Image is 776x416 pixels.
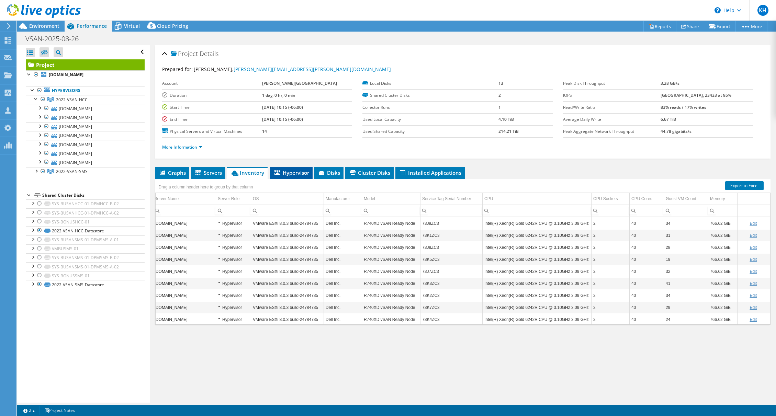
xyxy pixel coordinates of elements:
[230,169,264,176] span: Inventory
[592,313,630,325] td: Column CPU Sockets, Value 2
[498,80,503,86] b: 13
[251,229,324,241] td: Column OS, Value VMware ESXi 8.0.3 build-24784735
[661,104,706,110] b: 83% reads / 17% writes
[324,301,362,313] td: Column Manufacturer, Value Dell Inc.
[630,217,664,229] td: Column CPU Cores, Value 40
[216,265,251,277] td: Column Server Role, Value Hypervisor
[420,301,483,313] td: Column Service Tag Serial Number, Value 73K7ZC3
[153,313,216,325] td: Column Server Name, Value sys-vsansms-08.utahtech.edu
[483,217,592,229] td: Column CPU, Value Intel(R) Xeon(R) Gold 6242R CPU @ 3.10GHz 3.09 GHz
[326,195,350,203] div: Manufacturer
[563,116,661,123] label: Average Daily Write
[630,301,664,313] td: Column CPU Cores, Value 40
[631,195,652,203] div: CPU Cores
[592,205,630,217] td: Column CPU Sockets, Filter cell
[218,243,249,252] div: Hypervisor
[362,301,420,313] td: Column Model, Value R740XD vSAN Ready Node
[324,205,362,217] td: Column Manufacturer, Filter cell
[666,195,696,203] div: Guest VM Count
[592,193,630,205] td: CPU Sockets Column
[26,140,145,149] a: [DOMAIN_NAME]
[708,253,737,265] td: Column Memory, Value 766.62 GiB
[484,195,493,203] div: CPU
[324,217,362,229] td: Column Manufacturer, Value Dell Inc.
[483,253,592,265] td: Column CPU, Value Intel(R) Xeon(R) Gold 6242R CPU @ 3.10GHz 3.09 GHz
[157,182,255,192] div: Drag a column header here to group by that column
[664,229,708,241] td: Column Guest VM Count, Value 31
[362,193,420,205] td: Model Column
[26,271,145,280] a: SYS-BONUSSMS-01
[26,262,145,271] a: SYS-BUSANSMS-01-DPMSMS-A-02
[251,265,324,277] td: Column OS, Value VMware ESXi 8.0.3 build-24784735
[216,289,251,301] td: Column Server Role, Value Hypervisor
[162,128,262,135] label: Physical Servers and Virtual Machines
[750,245,757,250] a: Edit
[26,131,145,140] a: [DOMAIN_NAME]
[162,104,262,111] label: Start Time
[483,313,592,325] td: Column CPU, Value Intel(R) Xeon(R) Gold 6242R CPU @ 3.10GHz 3.09 GHz
[218,303,249,312] div: Hypervisor
[593,195,618,203] div: CPU Sockets
[563,92,661,99] label: IOPS
[750,305,757,310] a: Edit
[218,267,249,276] div: Hypervisor
[483,193,592,205] td: CPU Column
[664,313,708,325] td: Column Guest VM Count, Value 24
[153,193,216,205] td: Server Name Column
[664,193,708,205] td: Guest VM Count Column
[155,179,771,325] div: Data grid
[251,253,324,265] td: Column OS, Value VMware ESXi 8.0.3 build-24784735
[664,217,708,229] td: Column Guest VM Count, Value 34
[483,265,592,277] td: Column CPU, Value Intel(R) Xeon(R) Gold 6242R CPU @ 3.10GHz 3.09 GHz
[251,289,324,301] td: Column OS, Value VMware ESXi 8.0.3 build-24784735
[324,313,362,325] td: Column Manufacturer, Value Dell Inc.
[162,144,202,150] a: More Information
[218,255,249,264] div: Hypervisor
[420,265,483,277] td: Column Service Tag Serial Number, Value 73J7ZC3
[362,289,420,301] td: Column Model, Value R740XD vSAN Ready Node
[362,217,420,229] td: Column Model, Value R740XD vSAN Ready Node
[483,289,592,301] td: Column CPU, Value Intel(R) Xeon(R) Gold 6242R CPU @ 3.10GHz 3.09 GHz
[715,7,721,13] svg: \n
[498,104,501,110] b: 1
[708,241,737,253] td: Column Memory, Value 766.62 GiB
[750,317,757,322] a: Edit
[262,128,267,134] b: 14
[251,277,324,289] td: Column OS, Value VMware ESXi 8.0.3 build-24784735
[643,21,676,32] a: Reports
[362,241,420,253] td: Column Model, Value R740XD vSAN Ready Node
[324,193,362,205] td: Manufacturer Column
[171,50,198,57] span: Project
[362,265,420,277] td: Column Model, Value R740XD vSAN Ready Node
[708,313,737,325] td: Column Memory, Value 766.62 GiB
[234,66,391,72] a: [PERSON_NAME][EMAIL_ADDRESS][PERSON_NAME][DOMAIN_NAME]
[216,193,251,205] td: Server Role Column
[251,301,324,313] td: Column OS, Value VMware ESXi 8.0.3 build-24784735
[630,289,664,301] td: Column CPU Cores, Value 40
[155,195,179,203] div: Server Name
[422,195,471,203] div: Service Tag Serial Number
[218,315,249,324] div: Hypervisor
[216,241,251,253] td: Column Server Role, Value Hypervisor
[153,265,216,277] td: Column Server Name, Value sys-vsanhcc-13.utahtech.edu
[218,219,249,228] div: Hypervisor
[324,289,362,301] td: Column Manufacturer, Value Dell Inc.
[630,241,664,253] td: Column CPU Cores, Value 40
[735,21,767,32] a: More
[40,406,80,415] a: Project Notes
[218,231,249,240] div: Hypervisor
[420,277,483,289] td: Column Service Tag Serial Number, Value 73K3ZC3
[750,281,757,286] a: Edit
[26,226,145,235] a: 2022-VSAN-HCC-Datastore
[661,92,731,98] b: [GEOGRAPHIC_DATA], 23433 at 95%
[26,217,145,226] a: SYS-BONUSHCC-01
[664,289,708,301] td: Column Guest VM Count, Value 34
[26,158,145,167] a: [DOMAIN_NAME]
[364,195,375,203] div: Model
[262,116,303,122] b: [DATE] 10:15 (-06:00)
[708,205,737,217] td: Column Memory, Filter cell
[251,313,324,325] td: Column OS, Value VMware ESXi 8.0.3 build-24784735
[251,217,324,229] td: Column OS, Value VMware ESXi 8.0.3 build-24784735
[420,205,483,217] td: Column Service Tag Serial Number, Filter cell
[162,92,262,99] label: Duration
